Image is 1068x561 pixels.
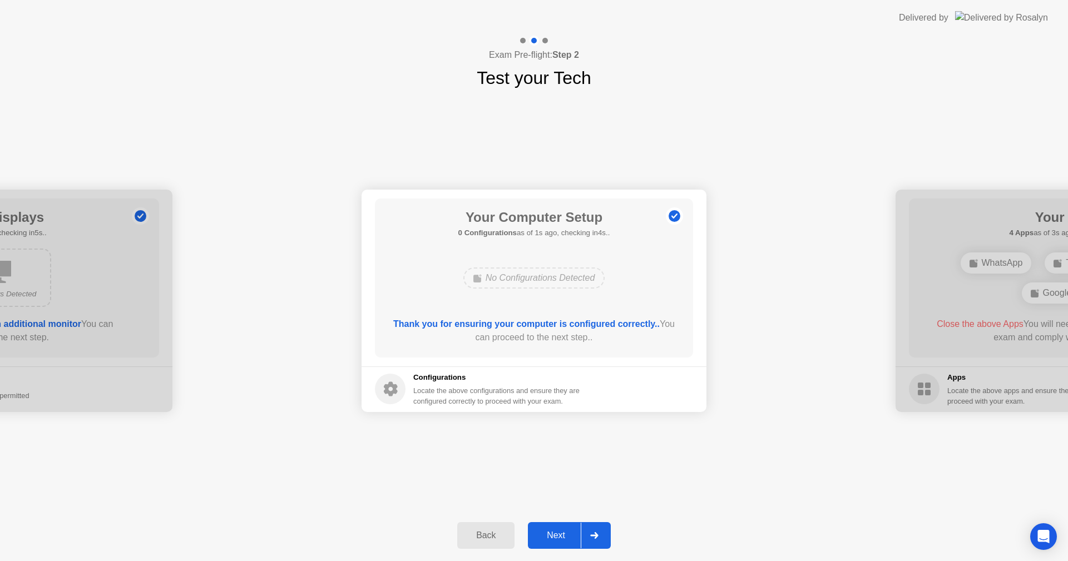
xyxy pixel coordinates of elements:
div: No Configurations Detected [463,267,605,289]
div: Back [461,530,511,540]
b: Step 2 [552,50,579,59]
div: Delivered by [899,11,948,24]
div: You can proceed to the next step.. [391,317,678,344]
h5: as of 1s ago, checking in4s.. [458,227,610,239]
button: Next [528,522,611,549]
img: Delivered by Rosalyn [955,11,1048,24]
h4: Exam Pre-flight: [489,48,579,62]
button: Back [457,522,515,549]
h1: Your Computer Setup [458,207,610,227]
h5: Configurations [413,372,582,383]
h1: Test your Tech [477,64,591,91]
div: Open Intercom Messenger [1030,523,1057,550]
b: Thank you for ensuring your computer is configured correctly.. [393,319,660,329]
b: 0 Configurations [458,229,517,237]
div: Locate the above configurations and ensure they are configured correctly to proceed with your exam. [413,385,582,406]
div: Next [531,530,581,540]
